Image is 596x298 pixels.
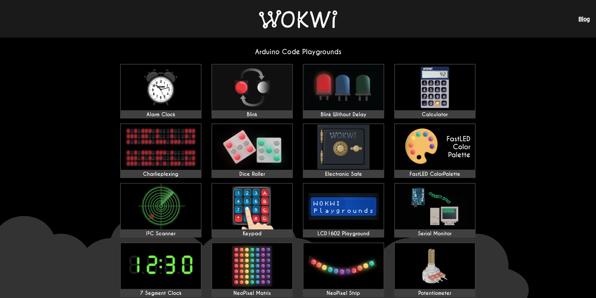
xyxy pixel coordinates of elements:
a: Electronic Safe [303,123,384,178]
img: I²C Scanner [121,184,201,229]
h2: Arduino Code Playgrounds [115,48,481,56]
img: Blink Without Delay [303,65,384,110]
div: Blink [212,112,292,118]
div: NeoPixel Matrix [212,290,292,296]
img: Dice Roller [212,124,292,170]
div: FastLED ColorPalette [395,171,475,177]
a: Blink [211,64,293,118]
a: NeoPixel Strip [303,243,384,297]
div: Charlieplexing [121,171,201,177]
div: NeoPixel Strip [303,290,384,296]
img: Calculator [395,65,475,110]
a: Calculator [394,64,476,118]
a: 7 Segment Clock [120,243,201,297]
div: Keypad [212,231,292,237]
a: FastLED ColorPalette [394,123,476,178]
a: Keypad [211,183,293,238]
div: Serial Monitor [395,231,475,237]
a: Charlieplexing [120,123,201,178]
img: FastLED ColorPalette [395,124,475,170]
div: Electronic Safe [303,171,384,177]
img: Keypad [212,184,292,229]
img: Alarm Clock [121,65,201,110]
div: I²C Scanner [121,231,201,237]
img: Charlieplexing [121,124,201,170]
img: Serial Monitor [395,184,475,229]
img: NeoPixel Strip [303,243,384,289]
a: Potentiometer [394,243,476,297]
a: Dice Roller [211,123,293,178]
div: LCD1602 Playground [303,231,384,237]
a: Blog [578,16,590,22]
a: NeoPixel Matrix [211,243,293,297]
div: Dice Roller [212,171,292,177]
a: Alarm Clock [120,64,201,118]
img: Wokwi [259,10,337,29]
a: LCD1602 Playground [303,183,384,238]
img: Blink [212,65,292,110]
img: NeoPixel Matrix [212,243,292,289]
div: 7 Segment Clock [121,290,201,296]
a: I²C Scanner [120,183,201,238]
a: Serial Monitor [394,183,476,238]
a: Blink Without Delay [303,64,384,118]
img: Electronic Safe [303,124,384,170]
div: Blink Without Delay [303,112,384,118]
img: Potentiometer [395,243,475,289]
img: 7 Segment Clock [121,243,201,289]
img: LCD1602 Playground [303,184,384,229]
div: Calculator [395,112,475,118]
div: Alarm Clock [121,112,201,118]
div: Potentiometer [395,290,475,296]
